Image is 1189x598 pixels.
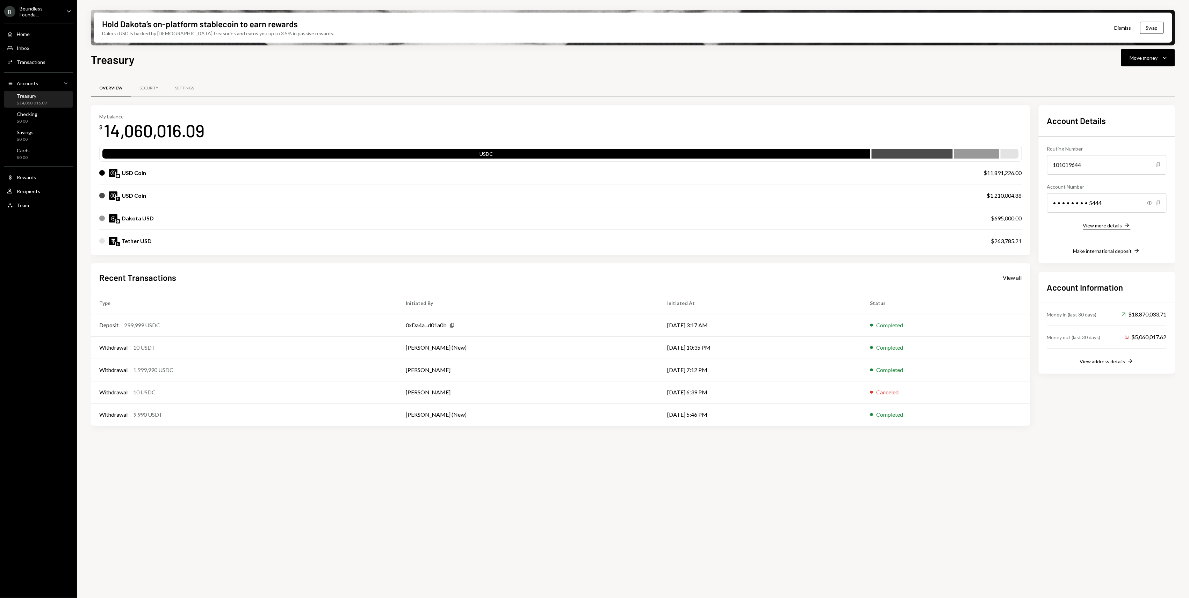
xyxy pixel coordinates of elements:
div: Account Number [1047,183,1167,190]
div: Make international deposit [1073,248,1132,254]
div: Security [139,85,158,91]
img: base-mainnet [116,219,120,224]
div: Move money [1130,54,1158,61]
div: 1,999,990 USDC [133,366,173,374]
a: Accounts [4,77,73,89]
td: [PERSON_NAME] [397,381,659,403]
div: Completed [877,410,903,419]
div: $14,060,016.09 [17,100,47,106]
div: $0.00 [17,118,37,124]
div: USD Coin [122,169,146,177]
div: Money out (last 30 days) [1047,334,1101,341]
div: Boundless Founda... [20,6,61,17]
div: $1,210,004.88 [987,191,1022,200]
button: Swap [1140,22,1164,34]
div: Completed [877,343,903,352]
h2: Account Information [1047,282,1167,293]
a: Savings$0.00 [4,127,73,144]
a: Cards$0.00 [4,145,73,162]
a: Overview [91,79,131,97]
td: [DATE] 3:17 AM [659,314,862,336]
td: [PERSON_NAME] [397,359,659,381]
h2: Recent Transactions [99,272,176,283]
div: $263,785.21 [991,237,1022,245]
div: Treasury [17,93,47,99]
td: [DATE] 10:35 PM [659,336,862,359]
img: ethereum-mainnet [116,197,120,201]
button: View address details [1080,358,1134,365]
div: $5,060,017.62 [1125,333,1167,341]
div: Rewards [17,174,36,180]
div: $18,870,033.71 [1122,310,1167,319]
img: DKUSD [109,214,117,223]
div: Settings [175,85,194,91]
div: • • • • • • • • 5444 [1047,193,1167,213]
div: Savings [17,129,34,135]
div: Routing Number [1047,145,1167,152]
a: Transactions [4,56,73,68]
div: 101019644 [1047,155,1167,175]
td: [DATE] 5:46 PM [659,403,862,426]
button: Dismiss [1106,20,1140,36]
th: Status [862,292,1030,314]
div: Withdrawal [99,343,128,352]
div: Completed [877,366,903,374]
div: $695,000.00 [991,214,1022,223]
div: $0.00 [17,155,30,161]
a: Rewards [4,171,73,183]
div: 299,999 USDC [124,321,160,329]
a: Checking$0.00 [4,109,73,126]
div: 10 USDC [133,388,156,396]
a: View all [1003,274,1022,281]
th: Initiated At [659,292,862,314]
img: USDT [109,237,117,245]
div: USD Coin [122,191,146,200]
div: Accounts [17,80,38,86]
div: Completed [877,321,903,329]
button: Move money [1121,49,1175,66]
div: Tether USD [122,237,152,245]
div: View more details [1083,223,1122,228]
div: 0xDa4a...d01a0b [406,321,447,329]
div: Dakota USD [122,214,154,223]
img: USDC [109,191,117,200]
th: Type [91,292,397,314]
div: Recipients [17,188,40,194]
td: [PERSON_NAME] (New) [397,336,659,359]
img: ethereum-mainnet [116,242,120,246]
div: B [4,6,15,17]
img: USDC [109,169,117,177]
td: [DATE] 7:12 PM [659,359,862,381]
div: Withdrawal [99,366,128,374]
h2: Account Details [1047,115,1167,126]
div: 9,990 USDT [133,410,163,419]
div: Deposit [99,321,118,329]
div: Transactions [17,59,45,65]
a: Recipients [4,185,73,197]
div: Withdrawal [99,388,128,396]
div: Checking [17,111,37,117]
div: Dakota USD is backed by [DEMOGRAPHIC_DATA] treasuries and earns you up to 3.5% in passive rewards. [102,30,334,37]
div: 10 USDT [133,343,155,352]
div: $ [99,124,102,131]
a: Settings [167,79,202,97]
a: Inbox [4,42,73,54]
div: Cards [17,147,30,153]
a: Treasury$14,060,016.09 [4,91,73,108]
div: 14,060,016.09 [104,119,204,141]
a: Security [131,79,167,97]
div: Home [17,31,30,37]
h1: Treasury [91,52,135,66]
div: Money in (last 30 days) [1047,311,1097,318]
div: Overview [99,85,123,91]
div: View address details [1080,358,1125,364]
div: Hold Dakota’s on-platform stablecoin to earn rewards [102,18,298,30]
div: USDC [102,150,870,160]
img: base-mainnet [116,174,120,178]
div: Inbox [17,45,29,51]
td: [DATE] 6:39 PM [659,381,862,403]
div: $11,891,226.00 [984,169,1022,177]
a: Team [4,199,73,211]
div: Team [17,202,29,208]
